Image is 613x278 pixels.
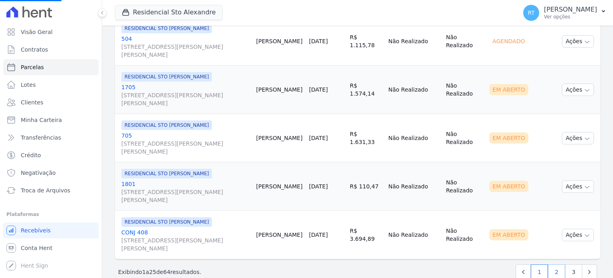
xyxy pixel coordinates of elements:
td: Não Realizado [443,114,486,162]
td: Não Realizado [443,66,486,114]
button: Ações [562,84,594,96]
a: 1705[STREET_ADDRESS][PERSON_NAME][PERSON_NAME] [121,83,250,107]
span: Troca de Arquivos [21,186,70,194]
span: Contratos [21,46,48,54]
a: [DATE] [309,232,328,238]
a: Troca de Arquivos [3,182,99,198]
p: Exibindo a de resultados. [118,268,201,276]
td: [PERSON_NAME] [253,114,306,162]
a: Recebíveis [3,222,99,238]
span: RESIDENCIAL STO [PERSON_NAME] [121,72,212,82]
span: Recebíveis [21,226,51,234]
span: 64 [163,269,170,275]
td: R$ 1.115,78 [347,17,386,66]
span: Crédito [21,151,41,159]
span: RESIDENCIAL STO [PERSON_NAME] [121,24,212,33]
span: RESIDENCIAL STO [PERSON_NAME] [121,120,212,130]
a: [DATE] [309,135,328,141]
span: [STREET_ADDRESS][PERSON_NAME][PERSON_NAME] [121,188,250,204]
a: Conta Hent [3,240,99,256]
button: Ações [562,180,594,193]
span: Negativação [21,169,56,177]
div: Em Aberto [489,181,528,192]
div: Em Aberto [489,132,528,144]
div: Plataformas [6,210,95,219]
td: Não Realizado [385,66,443,114]
td: [PERSON_NAME] [253,162,306,211]
span: RT [528,10,534,16]
span: Lotes [21,81,36,89]
a: Lotes [3,77,99,93]
span: [STREET_ADDRESS][PERSON_NAME][PERSON_NAME] [121,140,250,156]
td: Não Realizado [385,114,443,162]
td: Não Realizado [443,211,486,259]
td: Não Realizado [443,162,486,211]
div: Em Aberto [489,84,528,95]
a: [DATE] [309,183,328,190]
td: R$ 3.694,89 [347,211,386,259]
td: Não Realizado [385,162,443,211]
a: 705[STREET_ADDRESS][PERSON_NAME][PERSON_NAME] [121,132,250,156]
td: Não Realizado [443,17,486,66]
a: Minha Carteira [3,112,99,128]
button: Ações [562,229,594,241]
a: Contratos [3,42,99,58]
div: Agendado [489,36,528,47]
a: 504[STREET_ADDRESS][PERSON_NAME][PERSON_NAME] [121,35,250,59]
a: Clientes [3,94,99,110]
td: [PERSON_NAME] [253,66,306,114]
a: [DATE] [309,86,328,93]
button: Ações [562,132,594,144]
button: Ações [562,35,594,48]
a: CONJ 408[STREET_ADDRESS][PERSON_NAME][PERSON_NAME] [121,228,250,252]
span: Visão Geral [21,28,53,36]
a: [DATE] [309,38,328,44]
span: Transferências [21,134,61,142]
span: [STREET_ADDRESS][PERSON_NAME][PERSON_NAME] [121,91,250,107]
span: [STREET_ADDRESS][PERSON_NAME][PERSON_NAME] [121,236,250,252]
p: Ver opções [544,14,597,20]
a: Negativação [3,165,99,181]
a: 1801[STREET_ADDRESS][PERSON_NAME][PERSON_NAME] [121,180,250,204]
td: [PERSON_NAME] [253,17,306,66]
td: R$ 1.631,33 [347,114,386,162]
span: Parcelas [21,63,44,71]
span: Minha Carteira [21,116,62,124]
a: Transferências [3,130,99,146]
td: Não Realizado [385,211,443,259]
td: Não Realizado [385,17,443,66]
span: Clientes [21,98,43,106]
div: Em Aberto [489,229,528,240]
span: RESIDENCIAL STO [PERSON_NAME] [121,217,212,227]
span: [STREET_ADDRESS][PERSON_NAME][PERSON_NAME] [121,43,250,59]
span: 25 [149,269,156,275]
span: Conta Hent [21,244,52,252]
a: Visão Geral [3,24,99,40]
span: RESIDENCIAL STO [PERSON_NAME] [121,169,212,178]
a: Parcelas [3,59,99,75]
td: [PERSON_NAME] [253,211,306,259]
span: 1 [142,269,146,275]
a: Crédito [3,147,99,163]
td: R$ 1.574,14 [347,66,386,114]
button: RT [PERSON_NAME] Ver opções [517,2,613,24]
button: Residencial Sto Alexandre [115,5,223,20]
p: [PERSON_NAME] [544,6,597,14]
td: R$ 110,47 [347,162,386,211]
